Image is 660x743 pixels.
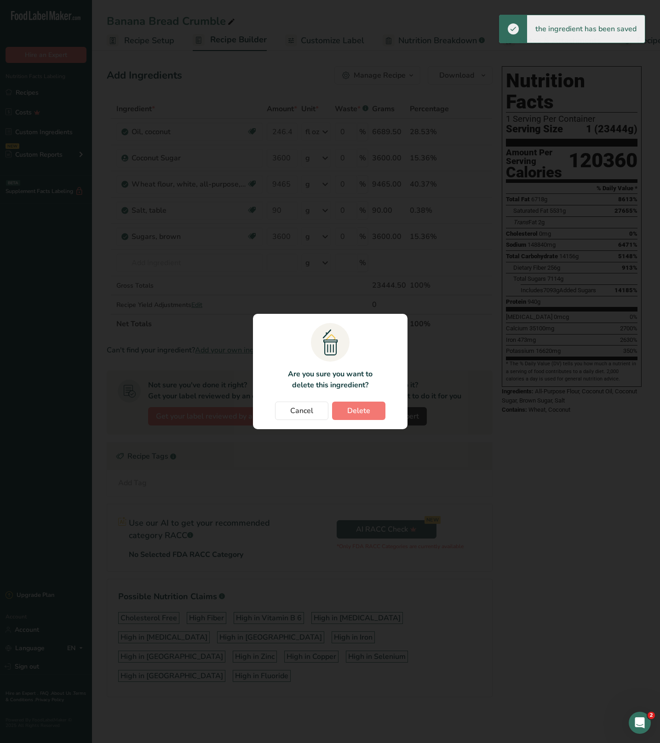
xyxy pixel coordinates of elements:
[527,15,645,43] div: the ingredient has been saved
[290,405,313,416] span: Cancel
[648,712,655,719] span: 2
[275,402,328,420] button: Cancel
[347,405,370,416] span: Delete
[629,712,651,734] iframe: Intercom live chat
[332,402,385,420] button: Delete
[282,369,378,391] p: Are you sure you want to delete this ingredient?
